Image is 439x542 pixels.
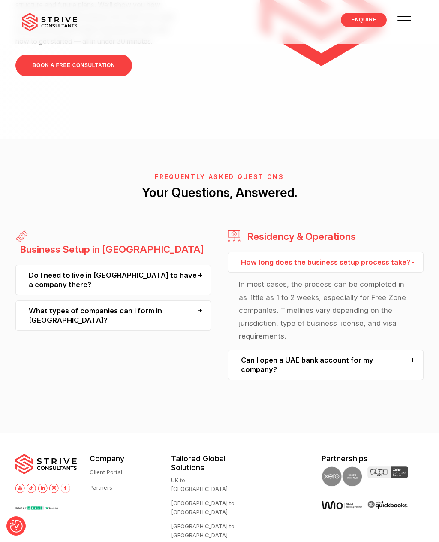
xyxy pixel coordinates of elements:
[171,522,240,540] a: [GEOGRAPHIC_DATA] to [GEOGRAPHIC_DATA]
[171,499,240,517] a: [GEOGRAPHIC_DATA] to [GEOGRAPHIC_DATA]
[171,454,240,472] h5: Tailored Global Solutions
[10,520,23,533] img: Revisit consent button
[322,454,424,463] h5: Partnerships
[239,278,412,342] p: In most cases, the process can be completed in as little as 1 to 2 weeks, especially for Free Zon...
[15,300,211,331] div: What types of companies can I form in [GEOGRAPHIC_DATA]?
[90,454,158,463] h5: Company
[228,252,424,273] div: How long does the business setup process take?
[90,468,122,477] a: Client Portal
[10,520,23,533] button: Consent Preferences
[15,243,204,256] h3: Business Setup in [GEOGRAPHIC_DATA]
[367,466,408,478] img: Zoho Partner
[171,476,240,494] a: UK to [GEOGRAPHIC_DATA]
[15,265,211,295] div: Do I need to live in [GEOGRAPHIC_DATA] to have a company there?
[341,13,387,27] a: ENQUIRE
[322,501,362,509] img: Wio Offical Banking Partner
[228,350,424,380] div: Can I open a UAE bank account for my company?
[15,55,132,76] a: BOOK A FREE CONSULTATION
[22,13,77,31] img: main-logo.svg
[90,483,112,492] a: Partners
[367,500,408,509] img: intuit quickbooks
[15,454,77,474] img: main-logo.svg
[243,230,356,243] h3: Residency & Operations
